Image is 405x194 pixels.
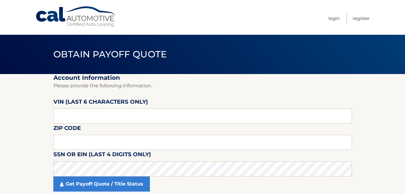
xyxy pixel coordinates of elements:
p: Please provide the following information. [53,82,352,90]
h2: Account Information [53,74,352,82]
a: Cal Automotive [35,6,117,27]
label: Zip Code [53,124,81,135]
a: Login [328,13,340,23]
label: VIN (last 6 characters only) [53,97,148,108]
a: Get Payoff Quote / Title Status [53,176,150,192]
span: Obtain Payoff Quote [53,49,167,60]
a: Register [353,13,370,23]
label: SSN or EIN (last 4 digits only) [53,150,151,161]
